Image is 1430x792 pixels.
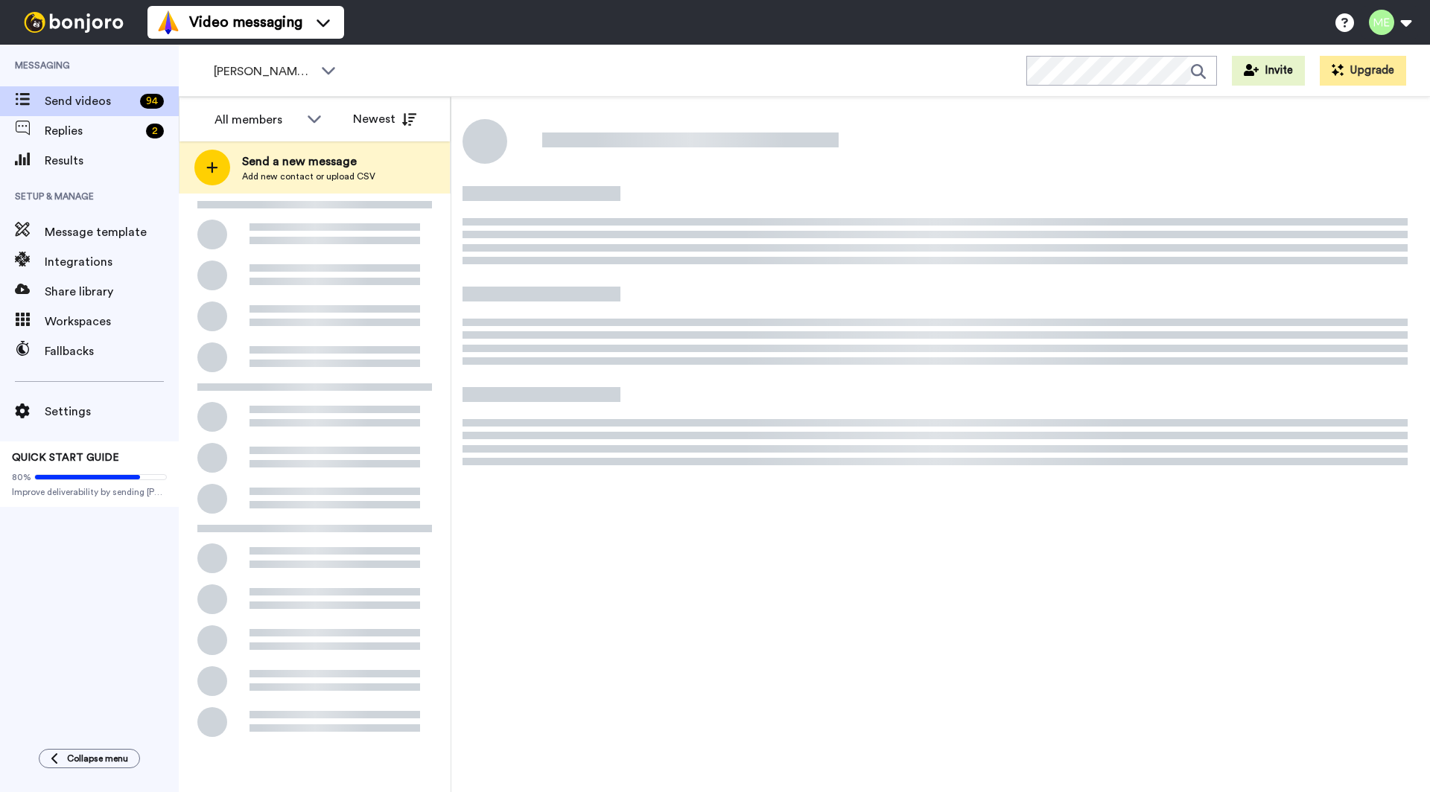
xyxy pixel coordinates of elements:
[45,283,179,301] span: Share library
[39,749,140,768] button: Collapse menu
[1232,56,1305,86] button: Invite
[45,403,179,421] span: Settings
[45,223,179,241] span: Message template
[146,124,164,138] div: 2
[1320,56,1406,86] button: Upgrade
[45,253,179,271] span: Integrations
[12,471,31,483] span: 80%
[45,313,179,330] span: Workspaces
[242,170,375,182] span: Add new contact or upload CSV
[45,342,179,360] span: Fallbacks
[242,153,375,170] span: Send a new message
[156,10,180,34] img: vm-color.svg
[45,92,134,110] span: Send videos
[214,63,314,80] span: [PERSON_NAME]'s Workspace
[67,753,128,764] span: Collapse menu
[189,12,302,33] span: Video messaging
[12,453,119,463] span: QUICK START GUIDE
[45,122,140,140] span: Replies
[214,111,299,129] div: All members
[342,104,428,134] button: Newest
[18,12,130,33] img: bj-logo-header-white.svg
[12,486,167,498] span: Improve deliverability by sending [PERSON_NAME]’s from your own email
[140,94,164,109] div: 94
[45,152,179,170] span: Results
